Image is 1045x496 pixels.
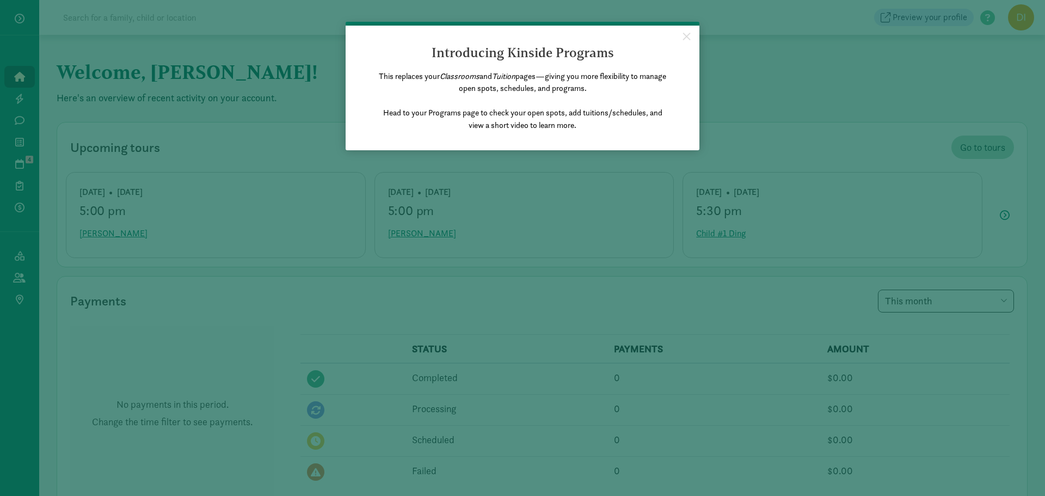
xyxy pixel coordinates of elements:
[677,26,696,45] a: Close modal
[440,71,480,81] em: Classrooms
[346,22,699,26] div: current step
[379,71,666,130] span: This replaces your and pages—giving you more flexibility to manage open spots, schedules, and pro...
[492,71,515,81] em: Tuition
[375,44,670,61] h2: Introducing Kinside Programs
